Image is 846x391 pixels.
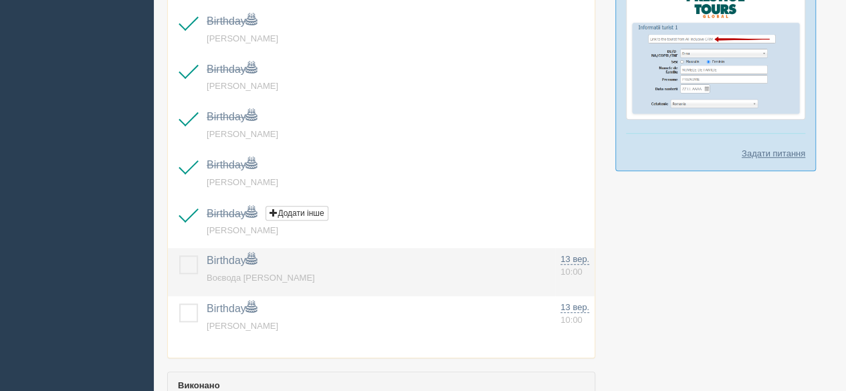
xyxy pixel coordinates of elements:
[560,267,583,277] span: 10:00
[207,63,257,75] a: Birthday
[742,147,805,160] a: Задати питання
[207,81,278,91] a: [PERSON_NAME]
[560,253,589,278] a: 13 вер. 10:00
[207,208,257,219] a: Birthday
[207,321,278,331] a: [PERSON_NAME]
[207,255,257,266] a: Birthday
[207,273,315,283] a: Воєвода [PERSON_NAME]
[560,315,583,325] span: 10:00
[207,159,257,170] a: Birthday
[207,129,278,139] a: [PERSON_NAME]
[207,111,257,122] a: Birthday
[207,15,257,27] a: Birthday
[266,206,328,221] button: Додати інше
[560,254,589,265] span: 13 вер.
[560,302,589,313] span: 13 вер.
[207,225,278,235] a: [PERSON_NAME]
[207,33,278,43] a: [PERSON_NAME]
[178,380,220,390] b: Виконано
[207,177,278,187] a: [PERSON_NAME]
[560,301,589,326] a: 13 вер. 10:00
[207,303,257,314] a: Birthday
